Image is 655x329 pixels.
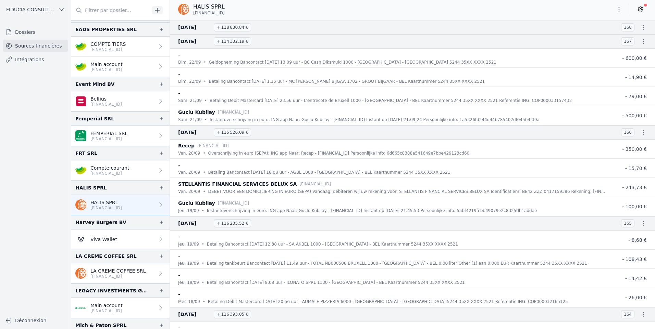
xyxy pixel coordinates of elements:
p: ven. 20/09 [178,169,200,176]
p: Guclu Kubilay [178,199,215,207]
input: Filtrer par dossier... [71,4,149,16]
p: [FINANCIAL_ID] [90,171,129,176]
a: Sources financières [3,40,68,52]
a: Compte courant [FINANCIAL_ID] [71,160,170,181]
p: [FINANCIAL_ID] [218,200,249,207]
p: ven. 20/09 [178,150,200,157]
a: LA CREME COFFEE SRL [FINANCIAL_ID] [71,263,170,284]
p: - [178,161,180,169]
span: - 350,00 € [622,146,647,152]
div: • [203,188,205,195]
p: Main account [90,61,123,68]
p: [FINANCIAL_ID] [90,205,122,211]
p: [FINANCIAL_ID] [90,274,146,279]
p: - [178,70,180,78]
div: • [203,298,205,305]
div: Event Mind BV [75,80,114,88]
p: [FINANCIAL_ID] [90,67,123,73]
span: - 14,90 € [625,75,647,80]
a: COMPTE TIERS [FINANCIAL_ID] [71,37,170,57]
p: - [178,252,180,260]
p: DEBET VOOR EEN DOMICILIERING IN EURO (SEPA) Vandaag, debiteren wij uw rekening voor: STELLANTIS F... [208,188,606,195]
p: FEMPERIAL SRL [90,130,127,137]
span: - 108,43 € [622,256,647,262]
div: Harvey Burgers BV [75,218,126,226]
span: 167 [621,37,634,45]
a: Viva Wallet [71,229,170,249]
p: Overschrijving in euro (SEPA): ING app Naar: Recep - [FINANCIAL_ID] Persoonlijke info: 6d665c8388... [208,150,470,157]
a: FEMPERIAL SRL [FINANCIAL_ID] [71,126,170,146]
div: • [203,150,205,157]
a: Belfius [FINANCIAL_ID] [71,91,170,111]
p: Recep [178,142,195,150]
p: [FINANCIAL_ID] [299,181,331,187]
div: • [202,207,204,214]
img: crelan.png [75,61,86,72]
a: HALIS SPRL [FINANCIAL_ID] [71,195,170,215]
span: 164 [621,310,634,318]
p: [FINANCIAL_ID] [218,109,249,116]
div: LA CREME COFFEE SRL [75,252,137,260]
p: Betaling tankbeurt Bancontact [DATE] 11.49 uur - TOTAL NB000506 BRUXELL 1000 - [GEOGRAPHIC_DATA] ... [207,260,587,267]
p: - [178,51,180,59]
span: - 8,68 € [628,237,647,243]
span: + 116 235,52 € [214,219,251,227]
a: Main account [FINANCIAL_ID] [71,57,170,77]
div: LEGACY INVESTMENTS GROUP [75,287,148,295]
p: jeu. 19/09 [178,279,199,286]
p: - [178,271,180,279]
p: Betaling Bancontact [DATE] 8.08 uur - ILONATO SPRL 1130 - [GEOGRAPHIC_DATA] - BEL Kaartnummer 524... [207,279,465,286]
p: [FINANCIAL_ID] [90,308,123,314]
p: ven. 20/09 [178,188,200,195]
div: FRT SRL [75,149,97,157]
img: crelan.png [75,165,86,176]
a: Dossiers [3,26,68,38]
a: Intégrations [3,53,68,66]
img: Viva-Wallet.webp [75,234,86,245]
p: sam. 21/09 [178,116,202,123]
span: + 116 393,05 € [214,310,251,318]
span: [DATE] [178,310,211,318]
p: HALIS SPRL [193,3,225,11]
div: • [205,116,207,123]
img: ing.png [178,4,189,15]
img: ing.png [75,199,86,210]
span: [DATE] [178,23,211,31]
p: jeu. 19/09 [178,207,199,214]
img: crelan.png [75,41,86,52]
div: • [203,169,205,176]
p: [FINANCIAL_ID] [197,142,229,149]
p: jeu. 19/09 [178,241,199,248]
span: + 115 526,09 € [214,128,251,136]
p: HALIS SPRL [90,199,122,206]
span: [DATE] [178,128,211,136]
div: HALIS SPRL [75,184,107,192]
p: jeu. 19/09 [178,260,199,267]
div: • [202,260,204,267]
p: - [178,89,180,97]
div: Femperial SRL [75,115,114,123]
p: COMPTE TIERS [90,41,126,48]
img: BNP_BE_BUSINESS_GEBABEBB.png [75,130,86,141]
p: [FINANCIAL_ID] [90,47,126,52]
span: 165 [621,219,634,227]
div: • [203,59,206,66]
p: mer. 18/09 [178,298,200,305]
p: STELLANTIS FINANCIAL SERVICES BELUX SA [178,180,297,188]
span: - 26,00 € [625,295,647,300]
p: Belfius [90,95,122,102]
div: • [205,97,207,104]
p: Betaling Bancontact [DATE] 1.15 uur - MC [PERSON_NAME] BIJGAA 1702 - GROOT BIJGAAR - BEL Kaartnum... [209,78,485,85]
p: dim. 22/09 [178,78,201,85]
a: Main account [FINANCIAL_ID] [71,298,170,318]
button: Déconnexion [3,315,68,326]
span: + 114 332,19 € [214,37,251,45]
img: ing.png [75,268,86,279]
span: - 14,42 € [625,276,647,281]
div: • [202,241,204,248]
p: Main account [90,302,123,309]
p: - [178,233,180,241]
p: Betaling Bancontact [DATE] 18.08 uur - AGBL 1000 - [GEOGRAPHIC_DATA] - BEL Kaartnummer 5244 35XX ... [208,169,450,176]
span: [DATE] [178,219,211,227]
span: [DATE] [178,37,211,45]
